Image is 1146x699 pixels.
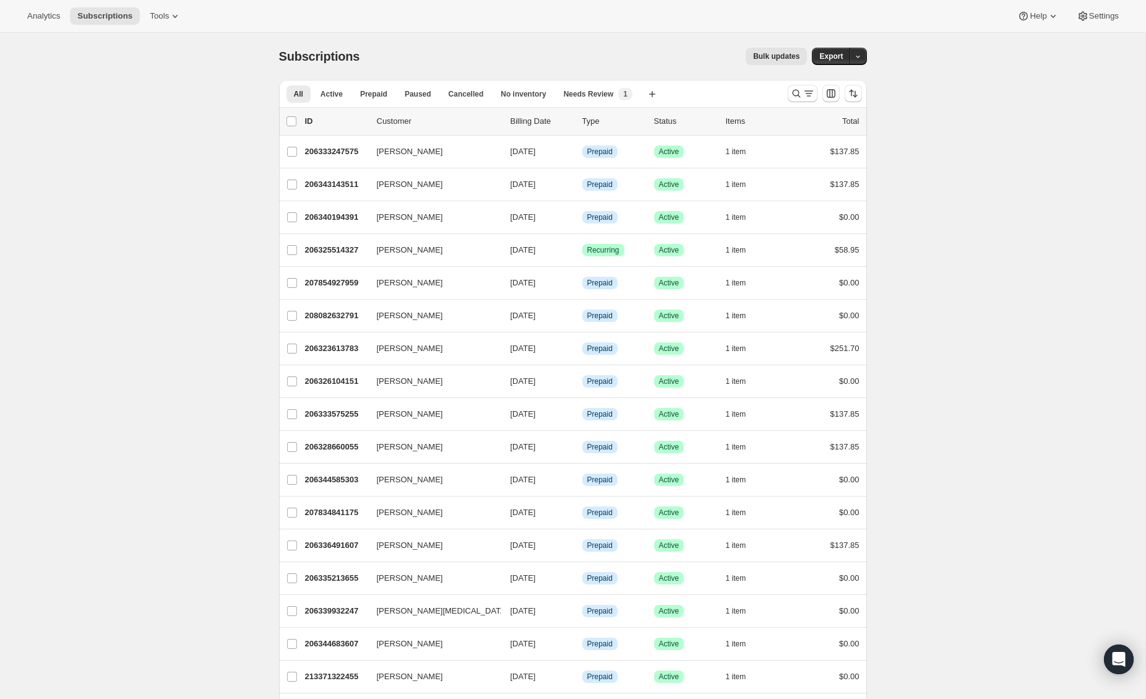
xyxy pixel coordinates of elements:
[726,537,760,554] button: 1 item
[369,470,493,490] button: [PERSON_NAME]
[726,602,760,620] button: 1 item
[511,573,536,583] span: [DATE]
[1069,7,1126,25] button: Settings
[830,409,859,419] span: $137.85
[587,212,613,222] span: Prepaid
[659,278,679,288] span: Active
[726,672,746,682] span: 1 item
[623,89,627,99] span: 1
[377,441,443,453] span: [PERSON_NAME]
[305,441,367,453] p: 206328660055
[294,89,303,99] span: All
[587,180,613,189] span: Prepaid
[360,89,387,99] span: Prepaid
[726,212,746,222] span: 1 item
[305,638,367,650] p: 206344683607
[305,244,367,256] p: 206325514327
[839,278,859,287] span: $0.00
[830,541,859,550] span: $137.85
[839,672,859,681] span: $0.00
[305,115,367,128] p: ID
[77,11,132,21] span: Subscriptions
[830,344,859,353] span: $251.70
[642,85,662,103] button: Create new view
[511,311,536,320] span: [DATE]
[587,672,613,682] span: Prepaid
[369,437,493,457] button: [PERSON_NAME]
[377,244,443,256] span: [PERSON_NAME]
[279,50,360,63] span: Subscriptions
[1030,11,1046,21] span: Help
[369,175,493,194] button: [PERSON_NAME]
[726,209,760,226] button: 1 item
[511,442,536,451] span: [DATE]
[726,278,746,288] span: 1 item
[369,142,493,162] button: [PERSON_NAME]
[369,371,493,391] button: [PERSON_NAME]
[511,606,536,615] span: [DATE]
[369,404,493,424] button: [PERSON_NAME]
[305,406,859,423] div: 206333575255[PERSON_NAME][DATE]InfoPrepaidSuccessActive1 item$137.85
[587,475,613,485] span: Prepaid
[587,344,613,354] span: Prepaid
[449,89,484,99] span: Cancelled
[659,147,679,157] span: Active
[812,48,850,65] button: Export
[369,273,493,293] button: [PERSON_NAME]
[1104,645,1134,674] div: Open Intercom Messenger
[511,212,536,222] span: [DATE]
[726,406,760,423] button: 1 item
[839,475,859,484] span: $0.00
[564,89,614,99] span: Needs Review
[377,605,508,617] span: [PERSON_NAME][MEDICAL_DATA]
[305,340,859,357] div: 206323613783[PERSON_NAME][DATE]InfoPrepaidSuccessActive1 item$251.70
[511,475,536,484] span: [DATE]
[511,672,536,681] span: [DATE]
[377,572,443,584] span: [PERSON_NAME]
[726,606,746,616] span: 1 item
[839,573,859,583] span: $0.00
[377,115,501,128] p: Customer
[659,508,679,518] span: Active
[726,438,760,456] button: 1 item
[839,508,859,517] span: $0.00
[511,278,536,287] span: [DATE]
[582,115,644,128] div: Type
[377,375,443,388] span: [PERSON_NAME]
[587,409,613,419] span: Prepaid
[305,115,859,128] div: IDCustomerBilling DateTypeStatusItemsTotal
[377,408,443,420] span: [PERSON_NAME]
[587,376,613,386] span: Prepaid
[839,376,859,386] span: $0.00
[726,311,746,321] span: 1 item
[659,180,679,189] span: Active
[369,306,493,326] button: [PERSON_NAME]
[659,344,679,354] span: Active
[305,635,859,653] div: 206344683607[PERSON_NAME][DATE]InfoPrepaidSuccessActive1 item$0.00
[654,115,716,128] p: Status
[142,7,189,25] button: Tools
[150,11,169,21] span: Tools
[377,310,443,322] span: [PERSON_NAME]
[377,671,443,683] span: [PERSON_NAME]
[726,668,760,685] button: 1 item
[305,504,859,521] div: 207834841175[PERSON_NAME][DATE]InfoPrepaidSuccessActive1 item$0.00
[377,539,443,552] span: [PERSON_NAME]
[511,344,536,353] span: [DATE]
[305,408,367,420] p: 206333575255
[726,475,746,485] span: 1 item
[305,471,859,488] div: 206344585303[PERSON_NAME][DATE]InfoPrepaidSuccessActive1 item$0.00
[305,605,367,617] p: 206339932247
[587,442,613,452] span: Prepaid
[822,85,840,102] button: Customize table column order and visibility
[659,541,679,550] span: Active
[587,278,613,288] span: Prepaid
[305,178,367,191] p: 206343143511
[587,508,613,518] span: Prepaid
[839,639,859,648] span: $0.00
[511,180,536,189] span: [DATE]
[305,241,859,259] div: 206325514327[PERSON_NAME][DATE]SuccessRecurringSuccessActive1 item$58.95
[305,145,367,158] p: 206333247575
[20,7,67,25] button: Analytics
[726,180,746,189] span: 1 item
